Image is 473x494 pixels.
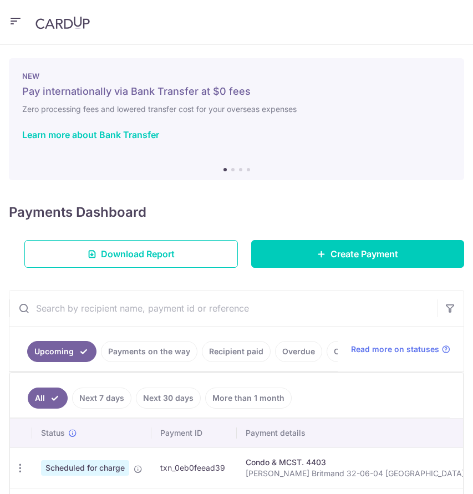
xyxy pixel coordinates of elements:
[101,247,175,261] span: Download Report
[327,341,379,362] a: Cancelled
[9,291,437,326] input: Search by recipient name, payment id or reference
[351,344,439,355] span: Read more on statuses
[136,388,201,409] a: Next 30 days
[22,103,451,116] h6: Zero processing fees and lowered transfer cost for your overseas expenses
[22,129,159,140] a: Learn more about Bank Transfer
[151,419,237,447] th: Payment ID
[72,388,131,409] a: Next 7 days
[22,85,451,98] h5: Pay internationally via Bank Transfer at $0 fees
[251,240,465,268] a: Create Payment
[22,72,451,80] p: NEW
[41,460,129,476] span: Scheduled for charge
[9,202,146,222] h4: Payments Dashboard
[24,240,238,268] a: Download Report
[35,16,90,29] img: CardUp
[330,247,398,261] span: Create Payment
[151,447,237,488] td: txn_0eb0feead39
[351,344,450,355] a: Read more on statuses
[41,427,65,439] span: Status
[27,341,96,362] a: Upcoming
[275,341,322,362] a: Overdue
[28,388,68,409] a: All
[101,341,197,362] a: Payments on the way
[202,341,271,362] a: Recipient paid
[205,388,292,409] a: More than 1 month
